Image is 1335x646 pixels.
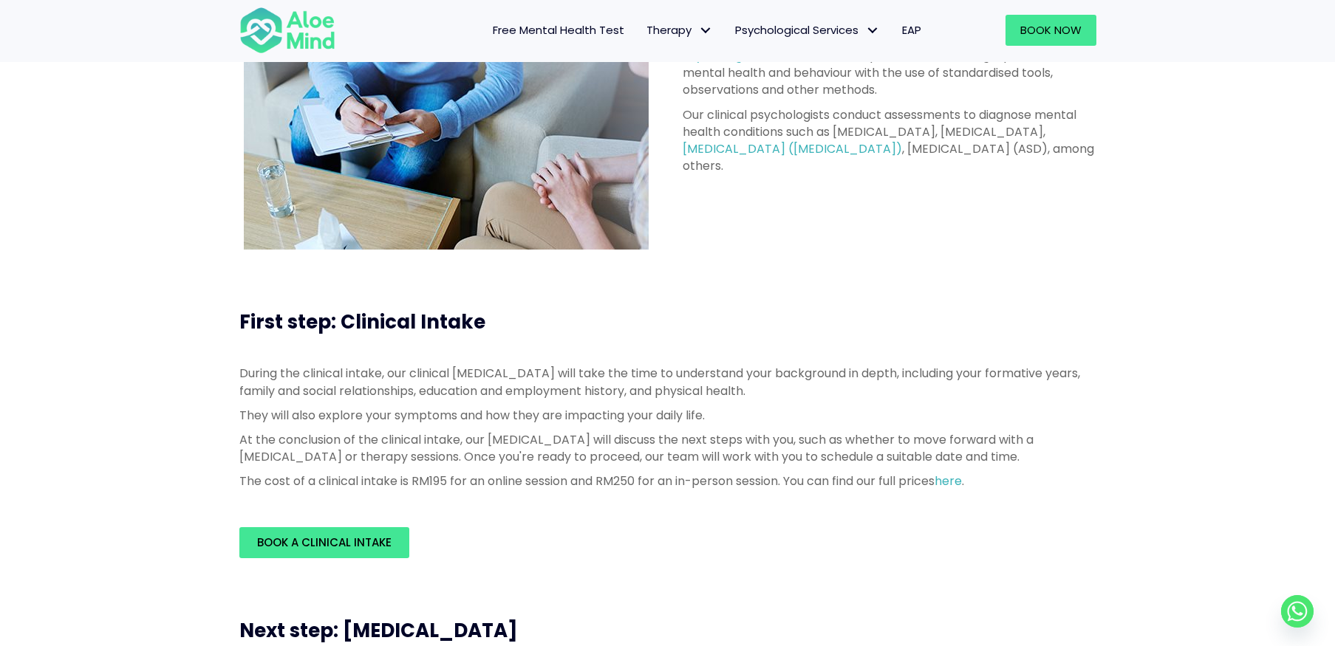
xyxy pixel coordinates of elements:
span: First step: Clinical Intake [239,309,485,335]
span: Psychological Services: submenu [862,20,884,41]
p: is the process of assessing a person's mental health and behaviour with the use of standardised t... [683,47,1096,99]
p: The cost of a clinical intake is RM195 for an online session and RM250 for an in-person session. ... [239,473,1096,489]
p: Our clinical psychologists conduct assessments to diagnose mental health conditions such as [MEDI... [683,106,1096,175]
nav: Menu [355,15,932,46]
a: Free Mental Health Test [482,15,635,46]
img: psychological assessment [244,47,649,250]
span: Book Now [1020,22,1082,38]
p: They will also explore your symptoms and how they are impacting your daily life. [239,407,1096,424]
a: Whatsapp [1281,595,1314,628]
span: EAP [902,22,921,38]
a: TherapyTherapy: submenu [635,15,724,46]
span: Psychological Services [735,22,880,38]
span: Therapy: submenu [695,20,717,41]
img: Aloe mind Logo [239,6,335,55]
a: Book Now [1005,15,1096,46]
span: Therapy [646,22,713,38]
a: EAP [891,15,932,46]
p: At the conclusion of the clinical intake, our [MEDICAL_DATA] will discuss the next steps with you... [239,431,1096,465]
a: here [935,473,962,489]
p: During the clinical intake, our clinical [MEDICAL_DATA] will take the time to understand your bac... [239,365,1096,399]
span: Book a Clinical Intake [257,535,392,550]
a: [MEDICAL_DATA] ([MEDICAL_DATA]) [683,140,902,157]
a: Book a Clinical Intake [239,527,409,558]
span: Next step: [MEDICAL_DATA] [239,617,518,644]
a: Psychological ServicesPsychological Services: submenu [724,15,891,46]
span: Free Mental Health Test [493,22,624,38]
